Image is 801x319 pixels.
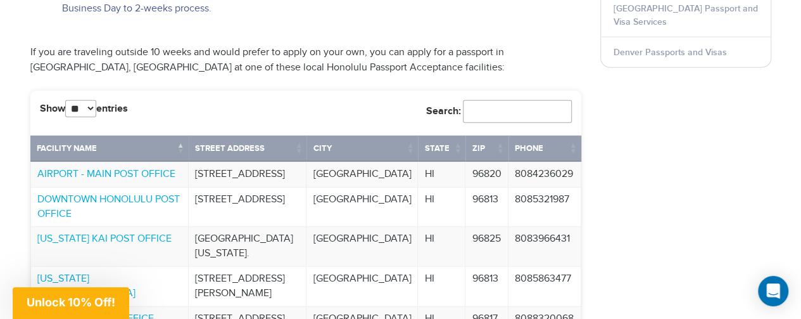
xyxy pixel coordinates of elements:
td: [STREET_ADDRESS] [189,162,307,187]
td: 96825 [465,226,508,266]
td: HI [418,226,465,266]
th: State: activate to sort column ascending [418,136,465,162]
label: Search: [426,100,572,123]
a: [US_STATE][GEOGRAPHIC_DATA] [37,273,136,299]
th: Zip: activate to sort column ascending [465,136,508,162]
a: Denver Passports and Visas [614,47,727,58]
a: [GEOGRAPHIC_DATA] Passport and Visa Services [614,3,758,27]
th: Facility Name: activate to sort column descending [30,136,189,162]
td: HI [418,162,465,187]
td: HI [418,266,465,306]
span: Unlock 10% Off! [27,296,115,309]
td: 8085321987 [508,187,581,227]
a: AIRPORT - MAIN POST OFFICE [37,168,175,180]
td: 96820 [465,162,508,187]
td: 8084236029 [508,162,581,187]
td: 96813 [465,266,508,306]
td: 8083966431 [508,226,581,266]
td: [GEOGRAPHIC_DATA] [306,162,418,187]
td: [GEOGRAPHIC_DATA] [306,266,418,306]
div: Unlock 10% Off! [13,287,129,319]
label: Show entries [40,100,128,117]
a: DOWNTOWN HONOLULU POST OFFICE [37,193,180,220]
td: [GEOGRAPHIC_DATA] [306,226,418,266]
p: If you are traveling outside 10 weeks and would prefer to apply on your own, you can apply for a ... [30,45,581,75]
select: Showentries [65,100,96,117]
td: [STREET_ADDRESS] [189,187,307,227]
th: City: activate to sort column ascending [306,136,418,162]
div: Open Intercom Messenger [758,276,788,306]
td: [GEOGRAPHIC_DATA][US_STATE]. [189,226,307,266]
th: Phone: activate to sort column ascending [508,136,581,162]
td: 96813 [465,187,508,227]
th: Street Address: activate to sort column ascending [189,136,307,162]
td: 8085863477 [508,266,581,306]
td: [STREET_ADDRESS][PERSON_NAME] [189,266,307,306]
a: [US_STATE] KAI POST OFFICE [37,233,172,245]
input: Search: [463,100,572,123]
td: HI [418,187,465,227]
td: [GEOGRAPHIC_DATA] [306,187,418,227]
